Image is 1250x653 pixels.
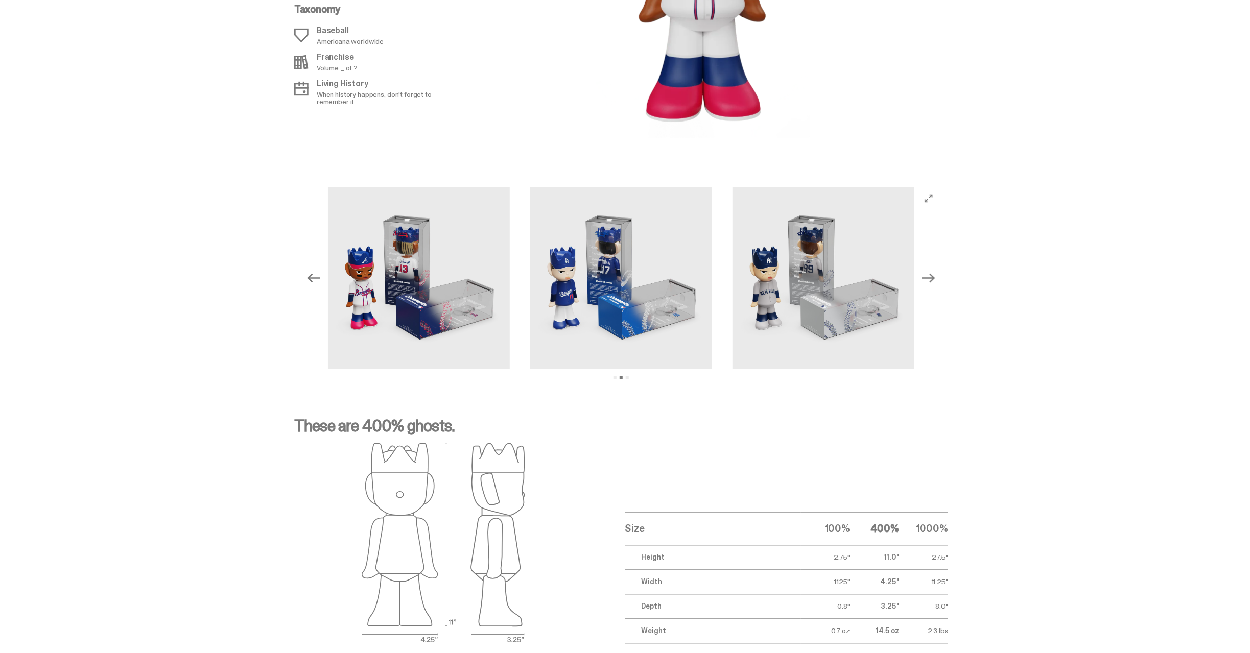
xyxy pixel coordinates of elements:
[620,376,623,379] button: View slide 2
[317,38,384,45] p: Americana worldwide
[625,545,801,570] td: Height
[801,545,850,570] td: 2.75"
[317,27,384,35] p: Baseball
[362,443,525,644] img: ghost outlines spec
[733,187,914,369] img: 5_MLB_400_Media_Gallery_Judge.png
[899,545,948,570] td: 27.5"
[317,80,452,88] p: Living History
[625,513,801,545] th: Size
[850,513,899,545] th: 400%
[625,619,801,643] td: Weight
[317,91,452,105] p: When history happens, don't forget to remember it
[294,418,948,443] p: These are 400% ghosts.
[899,513,948,545] th: 1000%
[923,192,935,205] button: View full-screen
[626,376,629,379] button: View slide 3
[850,570,899,594] td: 4.25"
[625,570,801,594] td: Width
[317,64,358,71] p: Volume _ of ?
[899,619,948,643] td: 2.3 lbs
[850,545,899,570] td: 11.0"
[801,619,850,643] td: 0.7 oz
[317,53,358,61] p: Franchise
[850,594,899,619] td: 3.25"
[801,570,850,594] td: 1.125"
[899,594,948,619] td: 8.0"
[850,619,899,643] td: 14.5 oz
[801,594,850,619] td: 0.8"
[614,376,617,379] button: View slide 1
[917,267,940,289] button: Next
[625,594,801,619] td: Depth
[302,267,325,289] button: Previous
[294,4,452,14] p: Taxonomy
[328,187,510,369] img: 3_MLB_400_Media_Gallery_Acuna.png
[530,187,712,369] img: 4_MLB_400_Media_Gallery_Ohtani.png
[899,570,948,594] td: 11.25"
[801,513,850,545] th: 100%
